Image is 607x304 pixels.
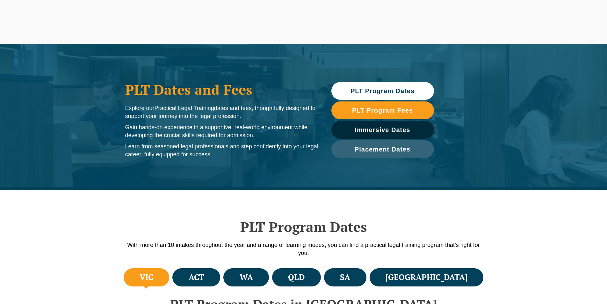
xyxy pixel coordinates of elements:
h4: [GEOGRAPHIC_DATA] [386,272,467,283]
p: Gain hands-on experience in a supportive, real-world environment while developing the crucial ski... [125,123,319,139]
h1: PLT Dates and Fees [125,82,319,98]
h2: PLT Program Dates [122,219,485,235]
h4: VIC [140,272,153,283]
a: PLT Program Fees [331,101,434,119]
a: PLT Program Dates [331,82,434,100]
span: PLT Program Dates [350,88,415,94]
p: Explore our dates and fees, thoughtfully designed to support your journey into the legal profession. [125,104,319,120]
span: Placement Dates [355,146,410,152]
a: Immersive Dates [331,121,434,139]
span: Immersive Dates [355,127,410,133]
h4: QLD [288,272,305,283]
p: Learn from seasoned legal professionals and step confidently into your legal career, fully equipp... [125,143,319,159]
h4: ACT [189,272,204,283]
p: With more than 10 intakes throughout the year and a range of learning modes, you can find a pract... [122,241,485,257]
span: Practical Legal Training [155,105,214,111]
h4: WA [240,272,253,283]
span: PLT Program Fees [352,107,413,114]
h4: SA [340,272,350,283]
a: Placement Dates [331,140,434,158]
